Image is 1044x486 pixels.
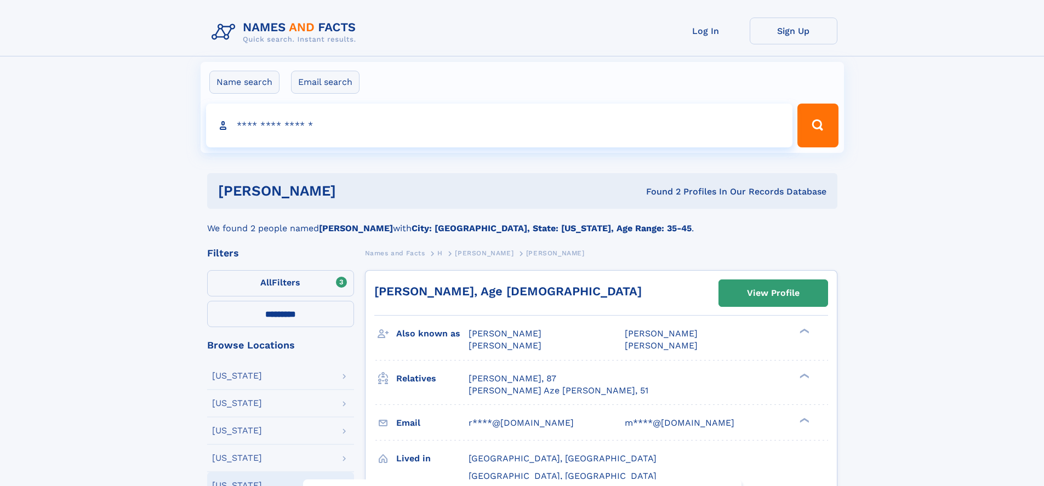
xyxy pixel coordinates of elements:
[662,18,750,44] a: Log In
[396,449,469,468] h3: Lived in
[797,372,810,379] div: ❯
[719,280,828,306] a: View Profile
[374,284,642,298] a: [PERSON_NAME], Age [DEMOGRAPHIC_DATA]
[207,209,837,235] div: We found 2 people named with .
[526,249,585,257] span: [PERSON_NAME]
[207,248,354,258] div: Filters
[491,186,826,198] div: Found 2 Profiles In Our Records Database
[797,328,810,335] div: ❯
[455,246,514,260] a: [PERSON_NAME]
[469,328,541,339] span: [PERSON_NAME]
[747,281,800,306] div: View Profile
[797,104,838,147] button: Search Button
[625,340,698,351] span: [PERSON_NAME]
[396,369,469,388] h3: Relatives
[209,71,279,94] label: Name search
[207,340,354,350] div: Browse Locations
[319,223,393,233] b: [PERSON_NAME]
[469,340,541,351] span: [PERSON_NAME]
[206,104,793,147] input: search input
[212,454,262,462] div: [US_STATE]
[218,184,491,198] h1: [PERSON_NAME]
[207,270,354,296] label: Filters
[469,385,648,397] a: [PERSON_NAME] Aze [PERSON_NAME], 51
[212,371,262,380] div: [US_STATE]
[212,399,262,408] div: [US_STATE]
[455,249,514,257] span: [PERSON_NAME]
[207,18,365,47] img: Logo Names and Facts
[365,246,425,260] a: Names and Facts
[396,324,469,343] h3: Also known as
[469,373,556,385] a: [PERSON_NAME], 87
[212,426,262,435] div: [US_STATE]
[469,453,657,464] span: [GEOGRAPHIC_DATA], [GEOGRAPHIC_DATA]
[625,328,698,339] span: [PERSON_NAME]
[750,18,837,44] a: Sign Up
[412,223,692,233] b: City: [GEOGRAPHIC_DATA], State: [US_STATE], Age Range: 35-45
[797,416,810,424] div: ❯
[437,246,443,260] a: H
[469,471,657,481] span: [GEOGRAPHIC_DATA], [GEOGRAPHIC_DATA]
[396,414,469,432] h3: Email
[437,249,443,257] span: H
[260,277,272,288] span: All
[291,71,360,94] label: Email search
